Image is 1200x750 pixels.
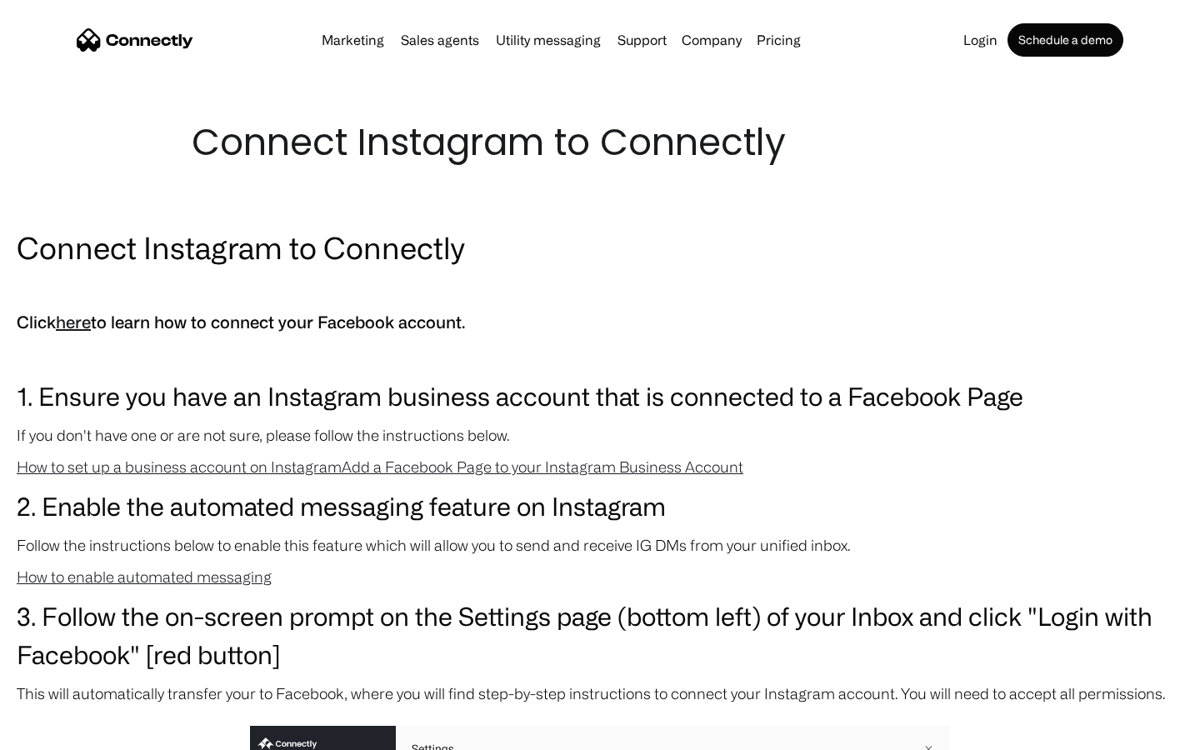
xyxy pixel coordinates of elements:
[682,28,742,52] div: Company
[17,533,1183,557] p: Follow the instructions below to enable this feature which will allow you to send and receive IG ...
[17,458,342,475] a: How to set up a business account on Instagram
[17,682,1183,705] p: This will automatically transfer your to Facebook, where you will find step-by-step instructions ...
[17,423,1183,447] p: If you don't have one or are not sure, please follow the instructions below.
[315,33,391,47] a: Marketing
[17,277,1183,300] p: ‍
[17,227,1183,268] h2: Connect Instagram to Connectly
[17,568,272,585] a: How to enable automated messaging
[17,308,1183,337] h5: Click to learn how to connect your Facebook account.
[17,597,1183,673] h3: 3. Follow the on-screen prompt on the Settings page (bottom left) of your Inbox and click "Login ...
[33,721,100,744] ul: Language list
[1007,23,1123,57] a: Schedule a demo
[750,33,807,47] a: Pricing
[611,33,673,47] a: Support
[17,377,1183,415] h3: 1. Ensure you have an Instagram business account that is connected to a Facebook Page
[17,345,1183,368] p: ‍
[17,487,1183,525] h3: 2. Enable the automated messaging feature on Instagram
[17,721,100,744] aside: Language selected: English
[192,117,1008,168] h1: Connect Instagram to Connectly
[957,33,1004,47] a: Login
[342,458,743,475] a: Add a Facebook Page to your Instagram Business Account
[394,33,486,47] a: Sales agents
[56,312,91,332] a: here
[489,33,607,47] a: Utility messaging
